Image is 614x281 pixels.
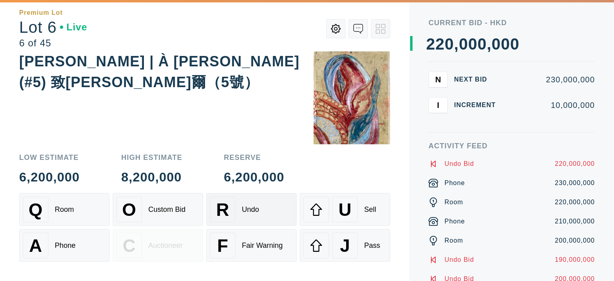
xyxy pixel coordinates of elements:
div: Phone [55,241,76,250]
div: 0 [468,36,477,52]
span: I [437,100,439,110]
button: OCustom Bid [113,193,203,226]
div: Live [60,22,87,32]
button: I [429,97,448,113]
div: 190,000,000 [555,255,595,265]
button: APhone [19,229,110,262]
button: CAuctioneer [113,229,203,262]
button: RUndo [206,193,297,226]
div: Lot 6 [19,19,87,35]
div: 220,000,000 [555,197,595,207]
div: Current Bid - HKD [429,19,595,26]
div: 8,200,000 [121,171,182,183]
div: Custom Bid [148,205,185,214]
div: 10,000,000 [508,101,595,109]
span: A [29,235,42,256]
div: Phone [445,178,465,188]
div: 6,200,000 [19,171,80,183]
div: 2 [435,36,445,52]
div: Pass [364,241,380,250]
div: 0 [445,36,454,52]
span: J [340,235,350,256]
span: N [435,75,441,84]
div: 0 [510,36,519,52]
div: Auctioneer [148,241,183,250]
div: 2 [426,36,435,52]
div: , [487,36,492,196]
div: Sell [364,205,376,214]
div: , [454,36,459,196]
div: 0 [492,36,501,52]
span: O [122,199,136,220]
div: Reserve [224,154,284,161]
div: Premium Lot [19,10,63,16]
div: 230,000,000 [555,178,595,188]
div: [PERSON_NAME] | À [PERSON_NAME] (#5) 致[PERSON_NAME]爾（5號） [19,53,299,90]
div: 210,000,000 [555,217,595,226]
button: N [429,72,448,88]
button: USell [300,193,390,226]
div: 0 [501,36,510,52]
span: F [217,235,228,256]
div: 200,000,000 [555,236,595,245]
div: Next Bid [454,76,502,83]
div: Room [55,205,74,214]
div: 220,000,000 [555,159,595,169]
div: Room [445,236,463,245]
div: 6,200,000 [224,171,284,183]
div: Undo Bid [445,255,474,265]
div: High Estimate [121,154,182,161]
span: U [339,199,351,220]
div: 230,000,000 [508,76,595,84]
div: Fair Warning [242,241,283,250]
div: Low Estimate [19,154,80,161]
div: 0 [477,36,486,52]
span: R [216,199,229,220]
div: Increment [454,102,502,108]
div: 6 of 45 [19,38,87,48]
div: Phone [445,217,465,226]
div: 0 [459,36,468,52]
div: Undo Bid [445,159,474,169]
div: Undo [242,205,259,214]
span: Q [29,199,43,220]
button: FFair Warning [206,229,297,262]
div: Room [445,197,463,207]
span: C [123,235,136,256]
div: Activity Feed [429,142,595,149]
button: QRoom [19,193,110,226]
button: JPass [300,229,390,262]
